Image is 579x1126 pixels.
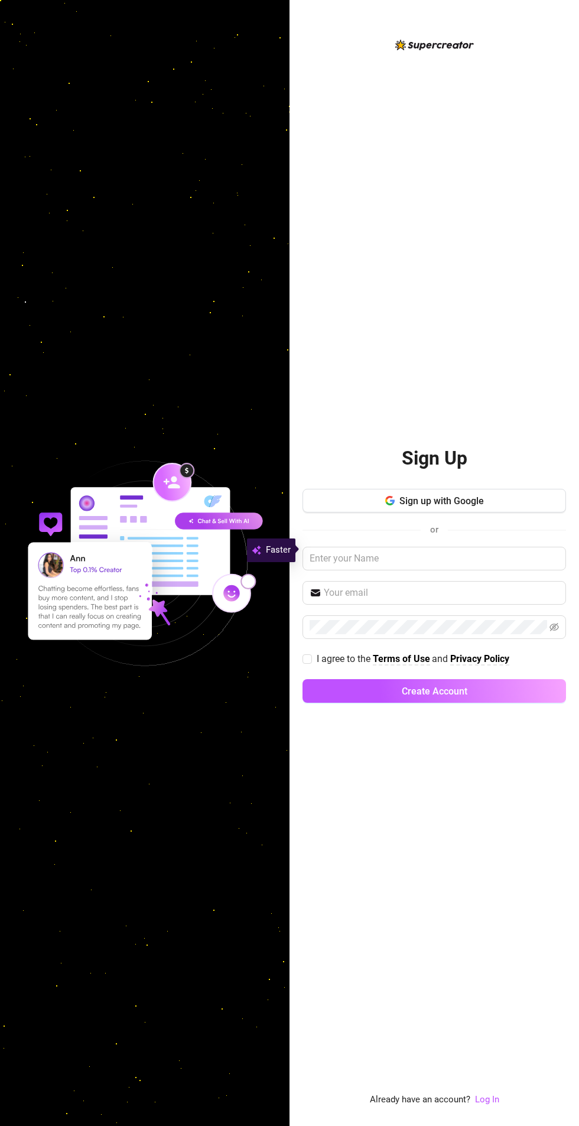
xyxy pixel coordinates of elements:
img: logo-BBDzfeDw.svg [395,40,474,50]
a: Log In [475,1094,499,1105]
strong: Privacy Policy [450,653,509,664]
span: Create Account [402,686,467,697]
span: and [432,653,450,664]
a: Privacy Policy [450,653,509,666]
button: Sign up with Google [302,489,566,512]
span: Faster [266,543,291,557]
button: Create Account [302,679,566,703]
input: Your email [324,586,559,600]
strong: Terms of Use [373,653,430,664]
a: Terms of Use [373,653,430,666]
span: I agree to the [317,653,373,664]
img: svg%3e [252,543,261,557]
a: Log In [475,1093,499,1107]
span: eye-invisible [549,622,559,632]
span: or [430,524,438,535]
span: Already have an account? [370,1093,470,1107]
h2: Sign Up [402,446,467,470]
span: Sign up with Google [399,495,484,507]
input: Enter your Name [302,547,566,570]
